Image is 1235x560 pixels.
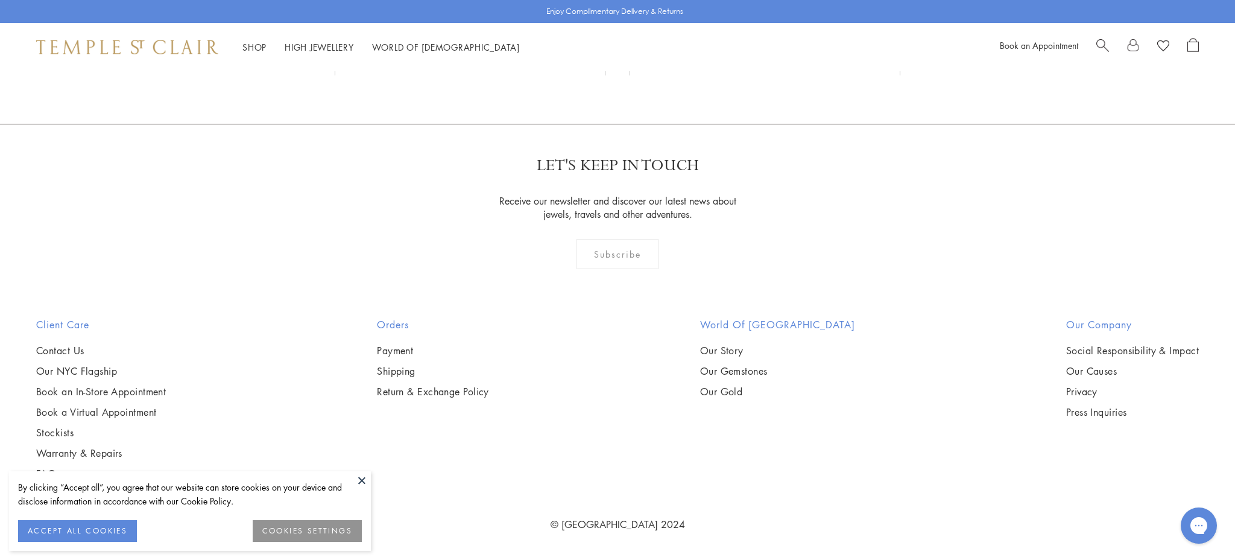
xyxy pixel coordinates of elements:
[537,155,699,176] p: LET'S KEEP IN TOUCH
[377,344,489,357] a: Payment
[1066,344,1199,357] a: Social Responsibility & Impact
[36,40,218,54] img: Temple St. Clair
[242,40,520,55] nav: Main navigation
[576,239,659,269] div: Subscribe
[1066,385,1199,398] a: Privacy
[546,5,683,17] p: Enjoy Complimentary Delivery & Returns
[36,426,166,439] a: Stockists
[18,520,137,542] button: ACCEPT ALL COOKIES
[18,480,362,508] div: By clicking “Accept all”, you agree that our website can store cookies on your device and disclos...
[372,41,520,53] a: World of [DEMOGRAPHIC_DATA]World of [DEMOGRAPHIC_DATA]
[285,41,354,53] a: High JewelleryHigh Jewellery
[700,385,855,398] a: Our Gold
[700,364,855,378] a: Our Gemstones
[36,344,166,357] a: Contact Us
[242,41,267,53] a: ShopShop
[551,518,685,531] a: © [GEOGRAPHIC_DATA] 2024
[36,447,166,460] a: Warranty & Repairs
[1157,38,1169,56] a: View Wishlist
[377,317,489,332] h2: Orders
[36,385,166,398] a: Book an In-Store Appointment
[377,364,489,378] a: Shipping
[1096,38,1109,56] a: Search
[700,344,855,357] a: Our Story
[1066,364,1199,378] a: Our Causes
[1066,406,1199,419] a: Press Inquiries
[377,385,489,398] a: Return & Exchange Policy
[1187,38,1199,56] a: Open Shopping Bag
[36,364,166,378] a: Our NYC Flagship
[36,406,166,419] a: Book a Virtual Appointment
[1066,317,1199,332] h2: Our Company
[1000,39,1078,51] a: Book an Appointment
[700,317,855,332] h2: World of [GEOGRAPHIC_DATA]
[253,520,362,542] button: COOKIES SETTINGS
[1175,503,1223,548] iframe: Gorgias live chat messenger
[496,194,740,221] p: Receive our newsletter and discover our latest news about jewels, travels and other adventures.
[36,317,166,332] h2: Client Care
[36,467,166,480] a: FAQs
